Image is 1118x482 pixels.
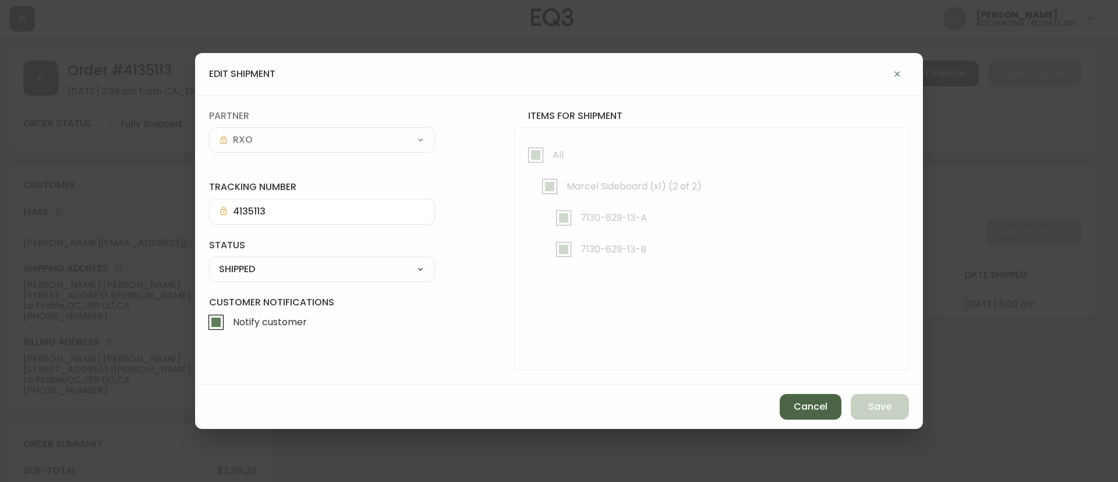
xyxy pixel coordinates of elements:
[514,110,909,122] h4: items for shipment
[233,316,307,328] span: Notify customer
[780,394,841,420] button: Cancel
[209,239,435,252] label: status
[209,110,435,122] label: partner
[209,181,435,193] label: tracking number
[233,135,411,146] input: Select
[794,400,827,413] span: Cancel
[209,68,275,80] h4: edit shipment
[209,296,435,336] label: Customer Notifications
